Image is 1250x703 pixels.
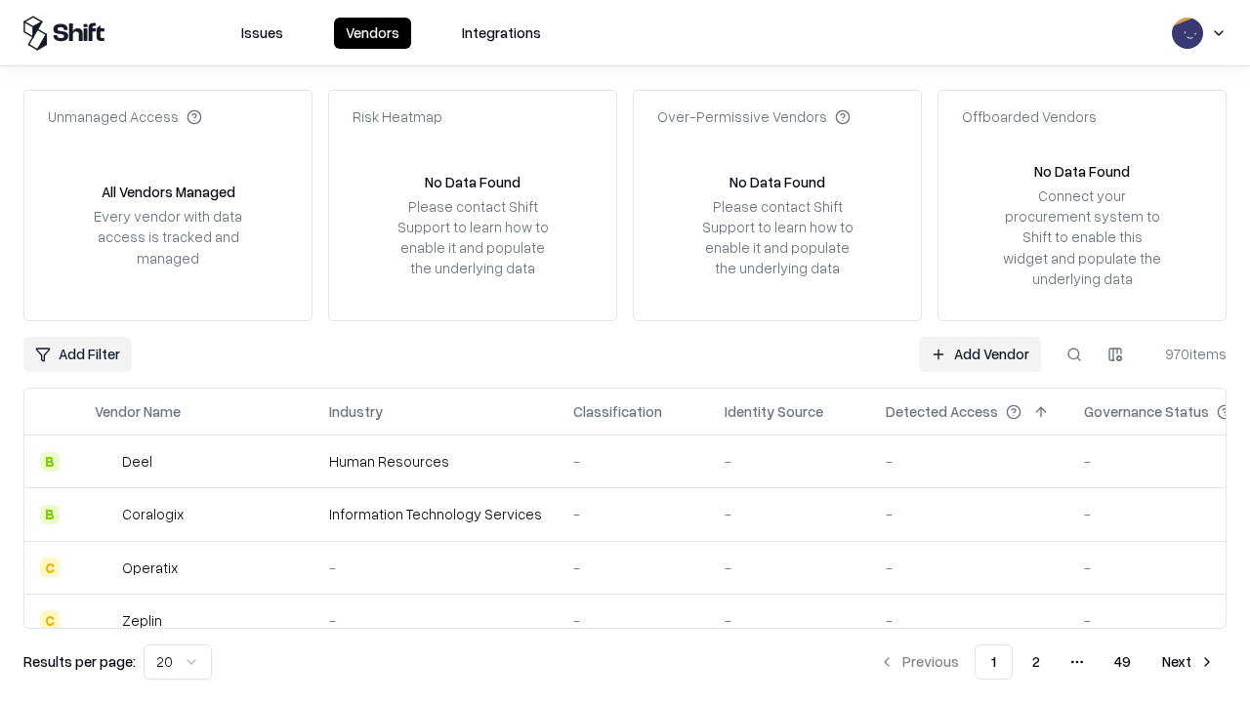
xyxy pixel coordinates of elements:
[919,337,1041,372] a: Add Vendor
[1017,644,1056,680] button: 2
[95,452,114,472] img: Deel
[886,504,1053,524] div: -
[1001,186,1163,289] div: Connect your procurement system to Shift to enable this widget and populate the underlying data
[962,106,1097,127] div: Offboarded Vendors
[729,172,825,192] div: No Data Found
[40,610,60,630] div: C
[886,401,998,422] div: Detected Access
[725,504,854,524] div: -
[102,182,235,202] div: All Vendors Managed
[40,452,60,472] div: B
[329,558,542,578] div: -
[392,196,554,279] div: Please contact Shift Support to learn how to enable it and populate the underlying data
[975,644,1013,680] button: 1
[573,451,693,472] div: -
[334,18,411,49] button: Vendors
[1148,344,1227,364] div: 970 items
[886,558,1053,578] div: -
[725,451,854,472] div: -
[95,401,181,422] div: Vendor Name
[95,610,114,630] img: Zeplin
[329,610,542,631] div: -
[329,401,383,422] div: Industry
[87,206,249,268] div: Every vendor with data access is tracked and managed
[48,106,202,127] div: Unmanaged Access
[573,504,693,524] div: -
[95,505,114,524] img: Coralogix
[573,610,693,631] div: -
[1099,644,1146,680] button: 49
[725,558,854,578] div: -
[1034,161,1130,182] div: No Data Found
[329,451,542,472] div: Human Resources
[40,558,60,577] div: C
[450,18,553,49] button: Integrations
[425,172,521,192] div: No Data Found
[329,504,542,524] div: Information Technology Services
[573,401,662,422] div: Classification
[95,558,114,577] img: Operatix
[23,651,136,672] p: Results per page:
[122,451,152,472] div: Deel
[122,504,184,524] div: Coralogix
[23,337,132,372] button: Add Filter
[573,558,693,578] div: -
[696,196,858,279] div: Please contact Shift Support to learn how to enable it and populate the underlying data
[725,610,854,631] div: -
[886,451,1053,472] div: -
[725,401,823,422] div: Identity Source
[353,106,442,127] div: Risk Heatmap
[1150,644,1227,680] button: Next
[1084,401,1209,422] div: Governance Status
[657,106,851,127] div: Over-Permissive Vendors
[40,505,60,524] div: B
[867,644,1227,680] nav: pagination
[122,558,178,578] div: Operatix
[122,610,162,631] div: Zeplin
[886,610,1053,631] div: -
[229,18,295,49] button: Issues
